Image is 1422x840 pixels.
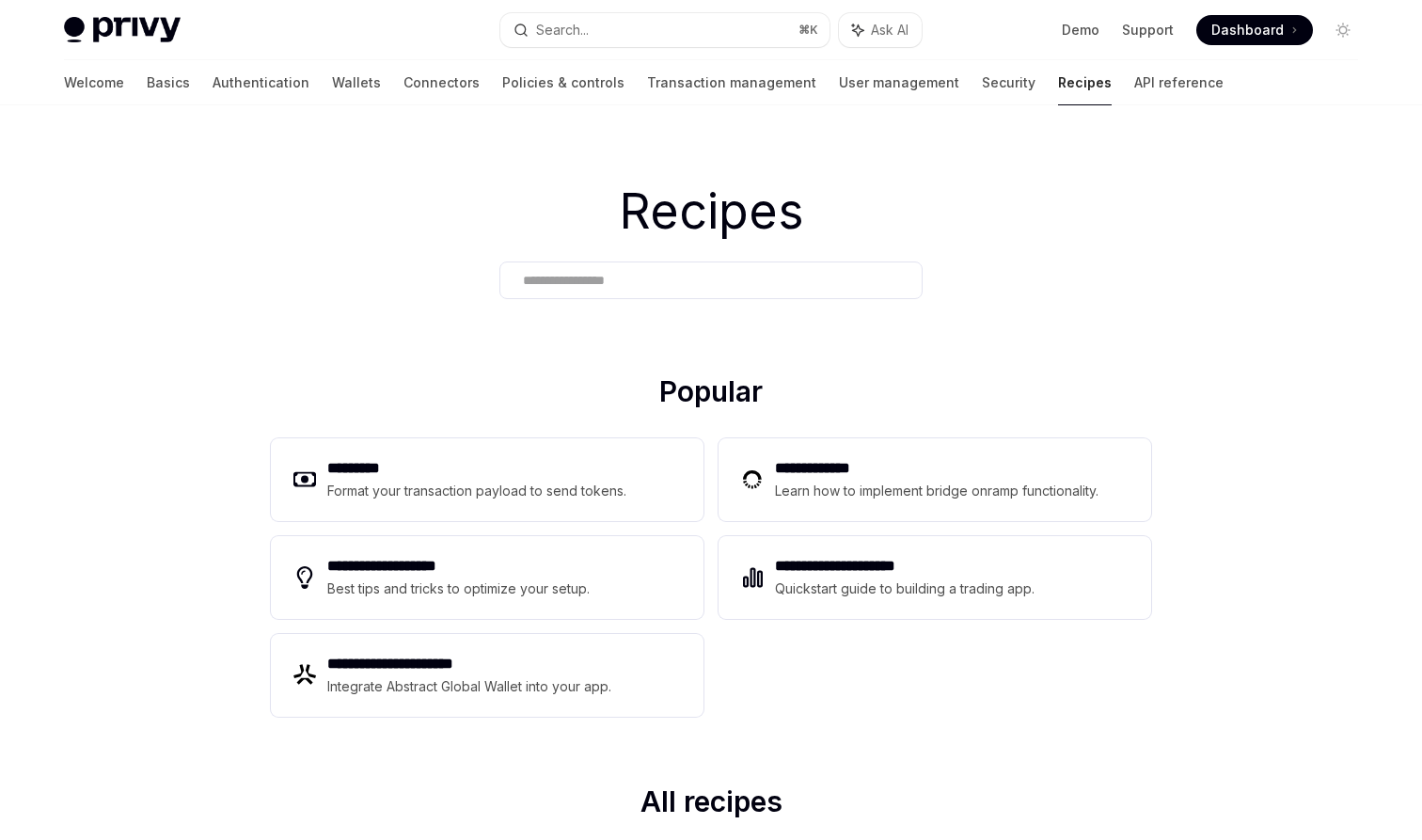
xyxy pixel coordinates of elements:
[500,13,829,47] button: Search...⌘K
[1328,15,1358,45] button: Toggle dark mode
[1122,21,1174,40] a: Support
[647,60,816,105] a: Transaction management
[327,480,627,502] div: Format your transaction payload to send tokens.
[536,19,589,41] div: Search...
[839,60,959,105] a: User management
[502,60,624,105] a: Policies & controls
[64,17,181,43] img: light logo
[271,438,703,521] a: **** ****Format your transaction payload to send tokens.
[327,578,592,600] div: Best tips and tricks to optimize your setup.
[1062,21,1099,40] a: Demo
[403,60,480,105] a: Connectors
[871,21,908,40] span: Ask AI
[327,675,613,698] div: Integrate Abstract Global Wallet into your app.
[798,23,818,38] span: ⌘ K
[1196,15,1313,45] a: Dashboard
[213,60,309,105] a: Authentication
[271,374,1151,416] h2: Popular
[982,60,1035,105] a: Security
[1058,60,1112,105] a: Recipes
[775,480,1104,502] div: Learn how to implement bridge onramp functionality.
[64,60,124,105] a: Welcome
[1211,21,1284,40] span: Dashboard
[147,60,190,105] a: Basics
[839,13,922,47] button: Ask AI
[719,438,1151,521] a: **** **** ***Learn how to implement bridge onramp functionality.
[775,578,1035,600] div: Quickstart guide to building a trading app.
[332,60,381,105] a: Wallets
[1134,60,1224,105] a: API reference
[271,785,1151,826] h2: All recipes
